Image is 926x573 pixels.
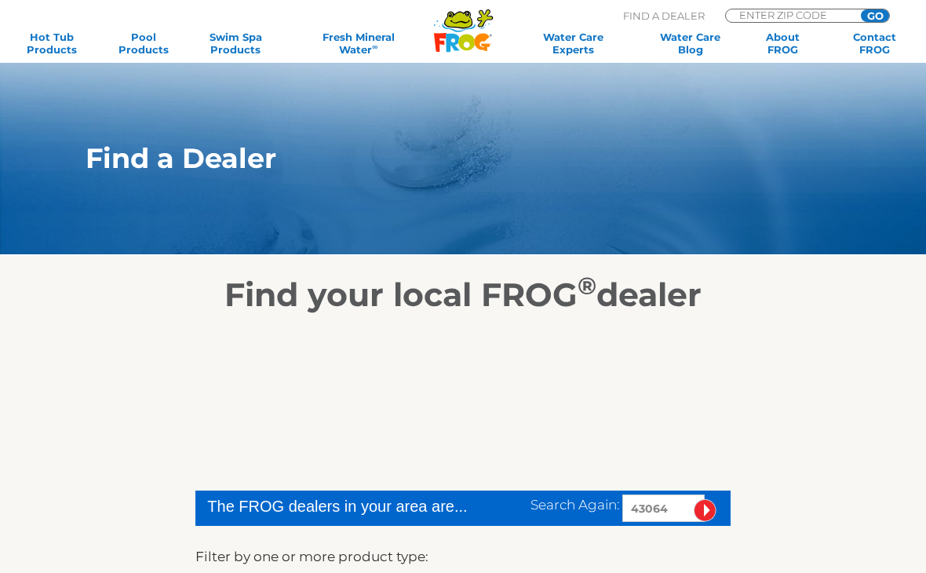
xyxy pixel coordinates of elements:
[62,275,864,314] h2: Find your local FROG dealer
[86,143,784,174] h1: Find a Dealer
[578,271,596,301] sup: ®
[200,31,272,56] a: Swim SpaProducts
[512,31,634,56] a: Water CareExperts
[372,42,377,51] sup: ∞
[108,31,179,56] a: PoolProducts
[207,495,468,518] div: The FROG dealers in your area are...
[747,31,818,56] a: AboutFROG
[623,9,705,23] p: Find A Dealer
[292,31,425,56] a: Fresh MineralWater∞
[738,9,844,20] input: Zip Code Form
[861,9,889,22] input: GO
[530,497,619,513] span: Search Again:
[654,31,726,56] a: Water CareBlog
[839,31,910,56] a: ContactFROG
[195,546,428,567] label: Filter by one or more product type:
[694,499,716,522] input: Submit
[16,31,87,56] a: Hot TubProducts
